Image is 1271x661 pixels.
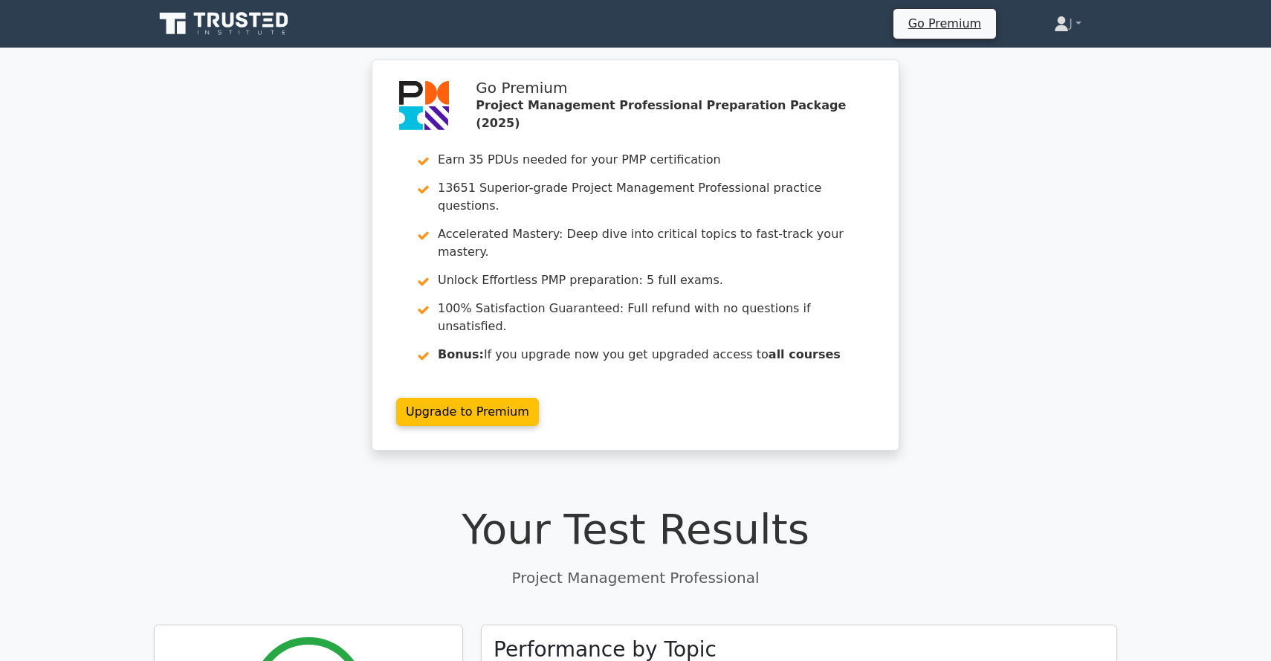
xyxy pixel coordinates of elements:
a: Upgrade to Premium [396,398,539,426]
p: Project Management Professional [154,567,1117,589]
h1: Your Test Results [154,504,1117,554]
a: J [1018,9,1117,39]
a: Go Premium [899,13,990,33]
